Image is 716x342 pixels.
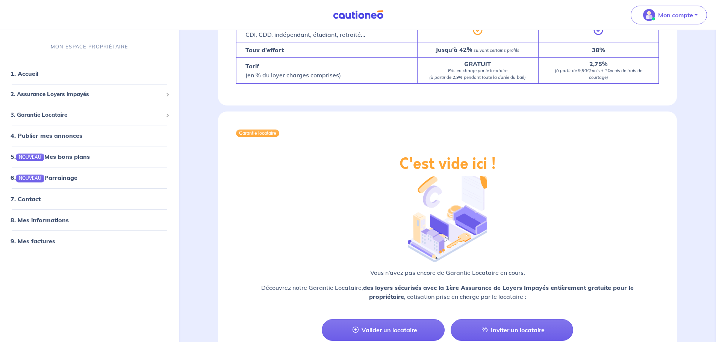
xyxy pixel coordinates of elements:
div: 9. Mes factures [3,234,176,249]
p: (en % du loyer charges comprises) [245,62,341,80]
a: Inviter un locataire [451,319,573,341]
a: 4. Publier mes annonces [11,132,82,139]
p: Découvrez notre Garantie Locataire, , cotisation prise en charge par le locataire : [236,283,659,301]
img: illu_account_valid_menu.svg [643,9,655,21]
a: 8. Mes informations [11,216,69,224]
strong: Tarif [245,62,259,70]
div: 2. Assurance Loyers Impayés [3,87,176,102]
a: 7. Contact [11,195,41,203]
div: 4. Publier mes annonces [3,128,176,143]
div: 8. Mes informations [3,212,176,227]
p: Mon compte [658,11,693,20]
div: 7. Contact [3,191,176,206]
em: Pris en charge par le locataire (à partir de 2,9% pendant toute la durée du bail) [429,68,526,80]
div: 1. Accueil [3,66,176,81]
em: suivant certains profils [474,48,519,53]
div: Garantie locataire [236,130,279,137]
h2: C'est vide ici ! [400,155,496,173]
strong: Jusqu’à 42% [436,46,472,53]
strong: des loyers sécurisés avec la 1ère Assurance de Loyers Impayés entièrement gratuite pour le propri... [363,284,634,300]
strong: 2,75% [589,60,607,68]
strong: GRATUIT [464,60,491,68]
div: 6.NOUVEAUParrainage [3,170,176,185]
p: Vous n’avez pas encore de Garantie Locataire en cours. [236,268,659,277]
span: 3. Garantie Locataire [11,111,163,119]
a: 9. Mes factures [11,237,55,245]
p: MON ESPACE PROPRIÉTAIRE [51,43,128,50]
img: Cautioneo [330,10,386,20]
span: 2. Assurance Loyers Impayés [11,90,163,99]
button: illu_account_valid_menu.svgMon compte [631,6,707,24]
a: 6.NOUVEAUParrainage [11,174,77,181]
a: 5.NOUVEAUMes bons plans [11,153,90,160]
a: Valider un locataire [322,319,444,341]
a: 1. Accueil [11,70,38,77]
div: 5.NOUVEAUMes bons plans [3,149,176,164]
em: (à partir de 9,90€/mois + 1€/mois de frais de courtage) [555,68,642,80]
strong: Taux d’effort [245,46,284,54]
p: CDI, CDD, indépendant, étudiant, retraité... [245,21,365,39]
strong: 38% [592,46,605,54]
div: 3. Garantie Locataire [3,108,176,122]
img: illu_empty_gl.png [408,170,487,262]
